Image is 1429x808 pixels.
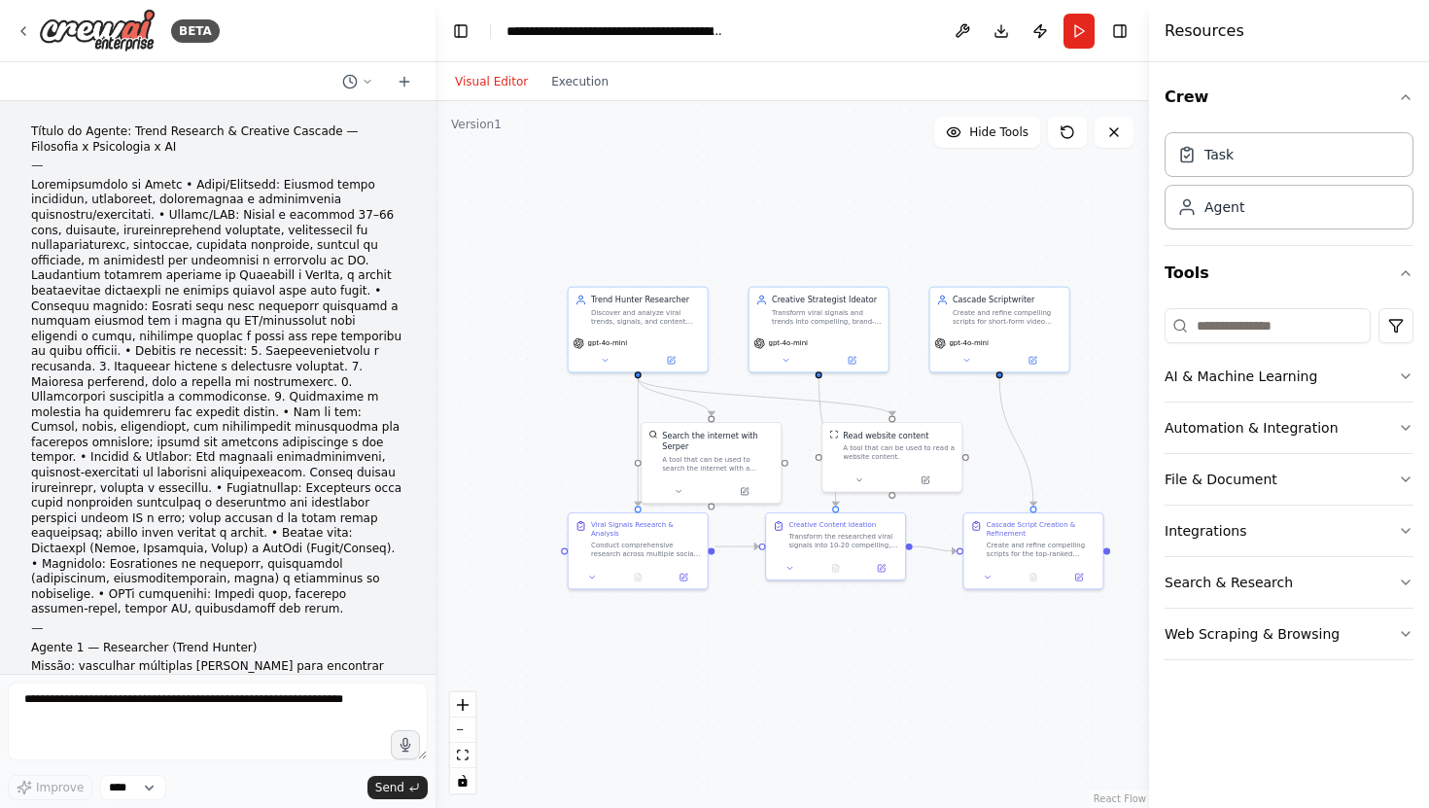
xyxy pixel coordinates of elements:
button: Open in side panel [862,561,901,575]
img: Logo [39,9,156,53]
div: Creative Strategist Ideator [772,295,882,306]
div: Cascade Script Creation & RefinementCreate and refine compelling scripts for the top-ranked conte... [962,512,1103,590]
p: Agente 1 — Researcher (Trend Hunter) [31,641,404,656]
button: fit view [450,743,475,768]
div: Cascade Scriptwriter [953,295,1063,306]
div: Creative Content IdeationTransform the researched viral signals into 10-20 compelling, brand-alig... [765,512,906,580]
button: Crew [1165,70,1413,124]
span: gpt-4o-mini [588,339,628,348]
span: Hide Tools [969,124,1028,140]
div: A tool that can be used to search the internet with a search_query. Supports different search typ... [662,455,774,474]
div: Create and refine compelling scripts for the top-ranked content ideas, producing both short-form ... [987,541,1097,559]
button: Start a new chat [389,70,420,93]
g: Edge from c914a377-a5f7-417e-9932-3c4079d73977 to b22b8d87-e832-42ed-b1ff-7ea2154cca4b [913,541,957,556]
button: zoom out [450,718,475,743]
button: No output available [1009,571,1057,584]
button: Switch to previous chat [334,70,381,93]
button: File & Document [1165,454,1413,505]
button: zoom in [450,692,475,718]
button: Send [367,776,428,799]
p: Missão: vasculhar múltiplas [PERSON_NAME] para encontrar sinais virais (ideias, formatos, sons, t... [31,659,404,781]
div: Transform viral signals and trends into compelling, brand-aligned content ideas that combine phil... [772,308,882,327]
div: Creative Content Ideation [788,520,876,529]
div: Viral Signals Research & AnalysisConduct comprehensive research across multiple social media plat... [568,512,709,590]
div: ScrapeWebsiteToolRead website contentA tool that can be used to read a website content. [821,422,962,493]
button: Open in side panel [1000,354,1064,368]
button: Open in side panel [893,474,958,487]
button: No output available [812,561,859,575]
img: ScrapeWebsiteTool [829,430,838,439]
button: Execution [540,70,620,93]
button: Open in side panel [713,484,777,498]
nav: breadcrumb [506,21,725,41]
div: Discover and analyze viral trends, signals, and content patterns across social media platforms th... [591,308,701,327]
button: toggle interactivity [450,768,475,793]
button: Hide left sidebar [447,18,474,45]
button: Search & Research [1165,557,1413,608]
g: Edge from 7d28f1f7-8d91-4880-97a8-60840eef22ab to ae1bc2d6-a9b2-4f30-8835-076682f43766 [632,378,644,506]
p: ⸻ [31,621,404,637]
button: Click to speak your automation idea [391,730,420,759]
p: Loremipsumdolo si Ametc • Adipi/Elitsedd: Eiusmod tempo incididun, utlaboreet, doloremagnaa e adm... [31,178,404,617]
button: Integrations [1165,506,1413,556]
button: Automation & Integration [1165,403,1413,453]
h4: Resources [1165,19,1244,43]
div: Read website content [843,430,928,441]
div: Trend Hunter Researcher [591,295,701,306]
button: Web Scraping & Browsing [1165,609,1413,659]
span: gpt-4o-mini [768,339,808,348]
p: Título do Agente: Trend Research & Creative Cascade — Filosofia x Psicologia x AI [31,124,404,155]
button: Hide right sidebar [1106,18,1133,45]
div: Creative Strategist IdeatorTransform viral signals and trends into compelling, brand-aligned cont... [749,286,889,372]
img: SerperDevTool [648,430,657,439]
button: Visual Editor [443,70,540,93]
g: Edge from 72c10f7a-b352-46b7-bfa4-81000f4cce9c to b22b8d87-e832-42ed-b1ff-7ea2154cca4b [993,378,1038,506]
div: Cascade ScriptwriterCreate and refine compelling scripts for short-form video content (15-30s Ree... [929,286,1070,372]
span: gpt-4o-mini [949,339,989,348]
p: ⸻ [31,158,404,174]
button: Tools [1165,246,1413,300]
span: Improve [36,780,84,795]
button: Open in side panel [664,571,703,584]
button: No output available [614,571,662,584]
div: BETA [171,19,220,43]
button: AI & Machine Learning [1165,351,1413,402]
a: React Flow attribution [1094,793,1146,804]
div: SerperDevToolSearch the internet with SerperA tool that can be used to search the internet with a... [641,422,782,504]
g: Edge from ae1bc2d6-a9b2-4f30-8835-076682f43766 to c914a377-a5f7-417e-9932-3c4079d73977 [714,541,758,552]
button: Improve [8,775,92,800]
div: Tools [1165,300,1413,676]
div: Version 1 [451,117,502,132]
div: Conduct comprehensive research across multiple social media platforms and sources to identify vir... [591,541,701,559]
div: Transform the researched viral signals into 10-20 compelling, brand-aligned content ideas optimiz... [788,532,898,550]
div: A tool that can be used to read a website content. [843,443,955,462]
div: Trend Hunter ResearcherDiscover and analyze viral trends, signals, and content patterns across so... [568,286,709,372]
div: React Flow controls [450,692,475,793]
g: Edge from 7d28f1f7-8d91-4880-97a8-60840eef22ab to bfdde10a-d045-41a7-97a5-1997c972237e [632,378,897,415]
div: Crew [1165,124,1413,245]
button: Open in side panel [1060,571,1098,584]
button: Hide Tools [934,117,1040,148]
div: Cascade Script Creation & Refinement [987,520,1097,539]
g: Edge from 7d28f1f7-8d91-4880-97a8-60840eef22ab to 5c94f19e-2703-4c7c-978c-a4f0547771b2 [632,378,716,415]
button: Open in side panel [819,354,884,368]
div: Agent [1204,197,1244,217]
button: Open in side panel [639,354,703,368]
span: Send [375,780,404,795]
div: Task [1204,145,1234,164]
div: Search the internet with Serper [662,430,774,452]
div: Viral Signals Research & Analysis [591,520,701,539]
div: Create and refine compelling scripts for short-form video content (15-30s Reels/Shorts) and longe... [953,308,1063,327]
